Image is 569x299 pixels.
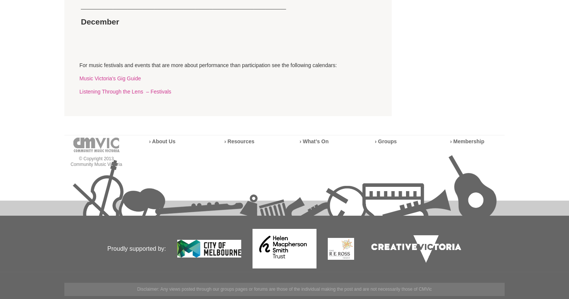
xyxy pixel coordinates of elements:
[365,229,467,268] img: Creative Victoria Logo
[177,240,241,258] img: City of Melbourne
[79,75,141,81] a: Music Victoria's Gig Guide
[64,283,505,296] p: Disclaimer: ​Any views posted through our groups pages or forums are those of the individual maki...
[81,17,149,27] h3: December
[375,138,397,144] a: › Groups
[79,61,377,69] p: For music festivals and events that are more about performance than participation see the followi...
[253,229,316,268] img: Helen Macpherson Smith Trust
[64,156,128,167] p: © Copyright 2013 Community Music Victoria
[79,89,171,95] a: Listening Through the Lens – Festivals
[450,138,484,144] a: › Membership
[149,138,175,144] a: › About Us
[64,217,166,281] p: Proudly supported by:
[79,1,377,12] td: ______________________________________________________________________
[328,238,354,260] img: The Re Ross Trust
[300,138,329,144] a: › What’s On
[73,138,120,152] img: cmvic-logo-footer.png
[224,138,254,144] a: › Resources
